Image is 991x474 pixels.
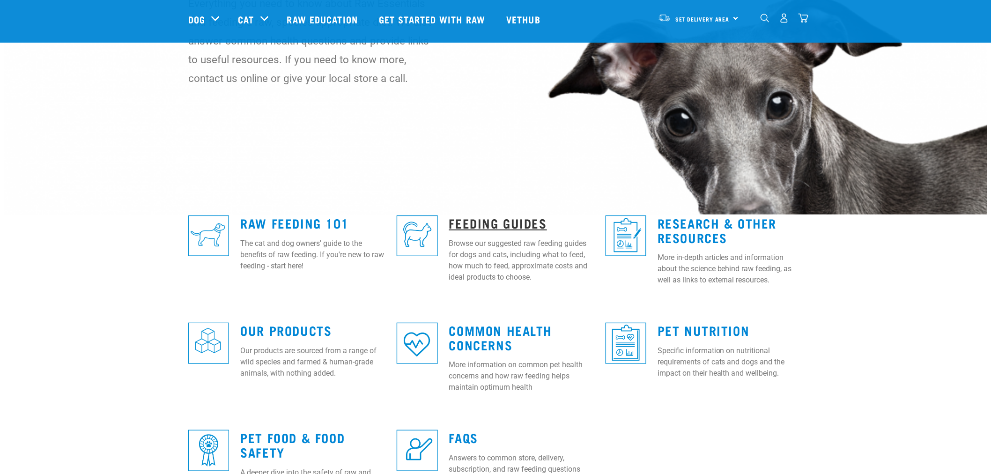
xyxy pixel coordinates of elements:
[449,434,478,441] a: FAQs
[238,12,254,26] a: Cat
[658,326,750,333] a: Pet Nutrition
[370,0,497,38] a: Get started with Raw
[397,215,437,256] img: re-icons-cat2-sq-blue.png
[188,430,229,471] img: re-icons-rosette-sq-blue.png
[606,323,646,363] img: re-icons-healthcheck3-sq-blue.png
[188,215,229,256] img: re-icons-dog3-sq-blue.png
[240,345,385,379] p: Our products are sourced from a range of wild species and farmed & human-grade animals, with noth...
[799,13,808,23] img: home-icon@2x.png
[397,323,437,363] img: re-icons-heart-sq-blue.png
[188,12,205,26] a: Dog
[188,323,229,363] img: re-icons-cubes2-sq-blue.png
[761,14,769,22] img: home-icon-1@2x.png
[278,0,370,38] a: Raw Education
[240,326,332,333] a: Our Products
[449,359,594,393] p: More information on common pet health concerns and how raw feeding helps maintain optimum health
[397,430,437,471] img: re-icons-faq-sq-blue.png
[497,0,552,38] a: Vethub
[240,238,385,272] p: The cat and dog owners' guide to the benefits of raw feeding. If you're new to raw feeding - star...
[449,326,553,348] a: Common Health Concerns
[449,219,547,226] a: Feeding Guides
[658,219,777,241] a: Research & Other Resources
[449,238,594,283] p: Browse our suggested raw feeding guides for dogs and cats, including what to feed, how much to fe...
[658,14,671,22] img: van-moving.png
[779,13,789,23] img: user.png
[606,215,646,256] img: re-icons-healthcheck1-sq-blue.png
[658,252,803,286] p: More in-depth articles and information about the science behind raw feeding, as well as links to ...
[240,434,345,455] a: Pet Food & Food Safety
[675,17,730,21] span: Set Delivery Area
[240,219,349,226] a: Raw Feeding 101
[658,345,803,379] p: Specific information on nutritional requirements of cats and dogs and the impact on their health ...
